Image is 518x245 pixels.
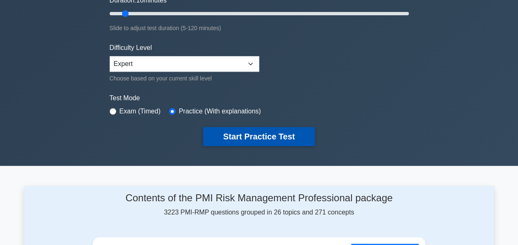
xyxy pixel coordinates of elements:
[120,106,161,116] label: Exam (Timed)
[179,106,261,116] label: Practice (With explanations)
[93,192,425,217] div: 3223 PMI-RMP questions grouped in 26 topics and 271 concepts
[110,73,259,83] div: Choose based on your current skill level
[110,93,409,103] label: Test Mode
[93,192,425,204] h4: Contents of the PMI Risk Management Professional package
[203,127,314,146] button: Start Practice Test
[110,23,409,33] div: Slide to adjust test duration (5-120 minutes)
[110,43,152,53] label: Difficulty Level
